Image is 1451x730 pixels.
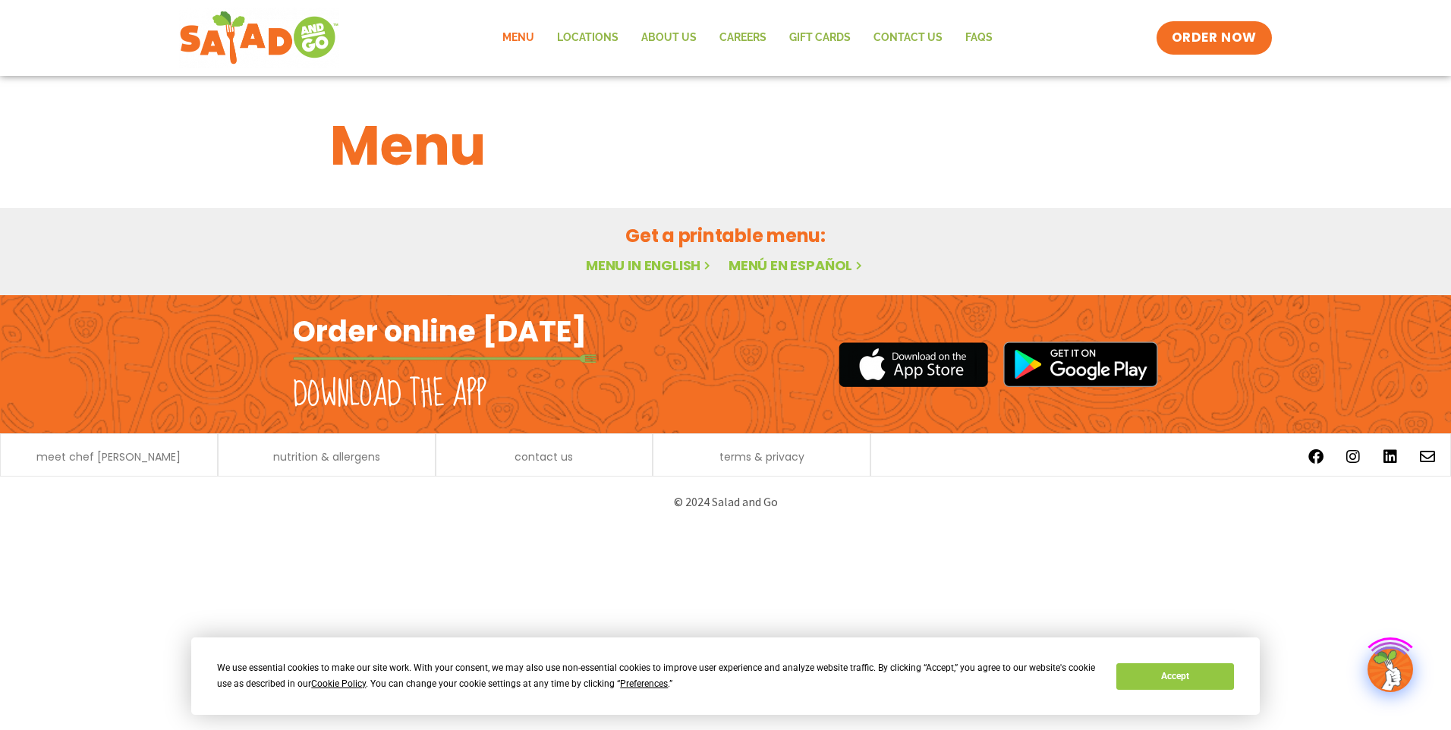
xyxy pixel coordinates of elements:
a: About Us [630,20,708,55]
img: google_play [1003,341,1158,387]
a: nutrition & allergens [273,452,380,462]
a: terms & privacy [719,452,804,462]
div: We use essential cookies to make our site work. With your consent, we may also use non-essential ... [217,660,1098,692]
nav: Menu [491,20,1004,55]
h2: Order online [DATE] [293,313,587,350]
a: FAQs [954,20,1004,55]
h2: Download the app [293,373,486,416]
a: Locations [546,20,630,55]
span: ORDER NOW [1172,29,1257,47]
img: new-SAG-logo-768×292 [179,8,339,68]
button: Accept [1116,663,1233,690]
h2: Get a printable menu: [330,222,1121,249]
div: Cookie Consent Prompt [191,637,1260,715]
a: GIFT CARDS [778,20,862,55]
a: Careers [708,20,778,55]
img: fork [293,354,596,363]
span: Preferences [620,678,668,689]
a: contact us [515,452,573,462]
a: Menu in English [586,256,713,275]
a: meet chef [PERSON_NAME] [36,452,181,462]
h1: Menu [330,105,1121,187]
img: appstore [839,340,988,389]
a: Contact Us [862,20,954,55]
a: Menú en español [729,256,865,275]
a: ORDER NOW [1157,21,1272,55]
a: Menu [491,20,546,55]
p: © 2024 Salad and Go [301,492,1150,512]
span: Cookie Policy [311,678,366,689]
